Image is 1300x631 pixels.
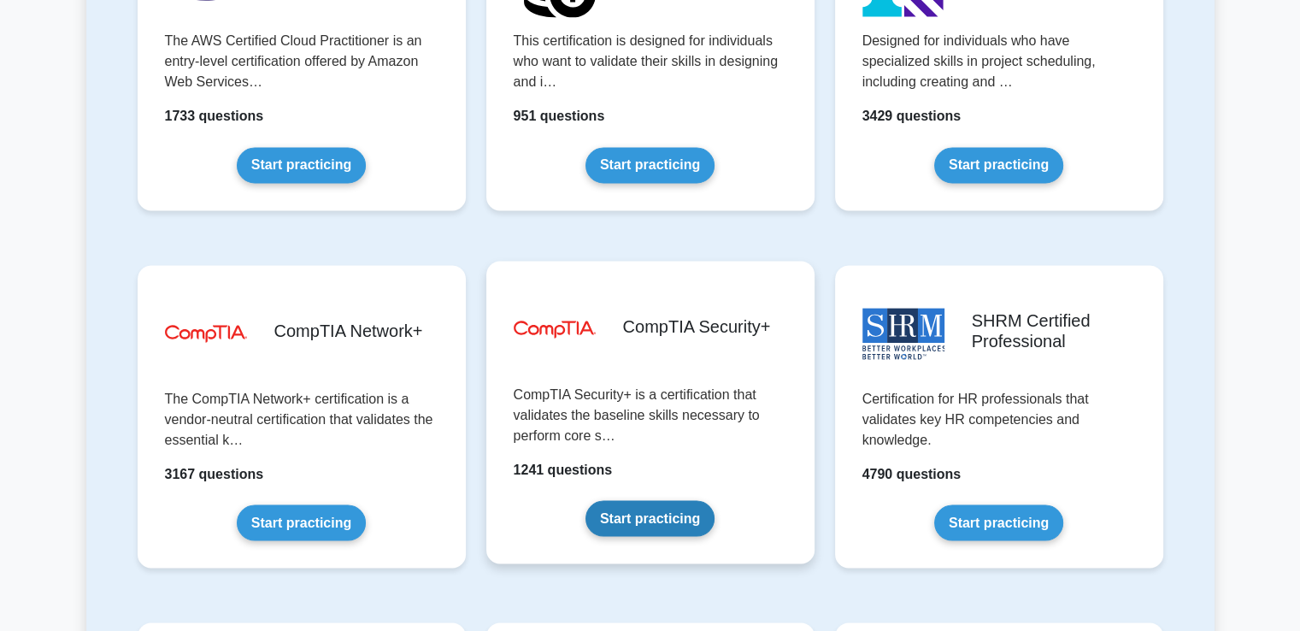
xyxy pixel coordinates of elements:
[934,504,1063,540] a: Start practicing
[237,147,366,183] a: Start practicing
[934,147,1063,183] a: Start practicing
[585,147,715,183] a: Start practicing
[585,500,715,536] a: Start practicing
[237,504,366,540] a: Start practicing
